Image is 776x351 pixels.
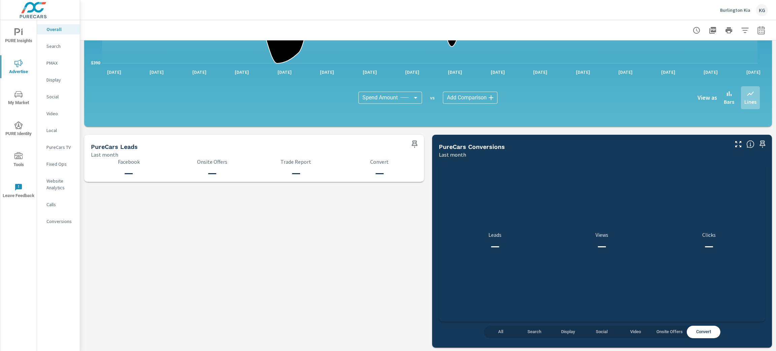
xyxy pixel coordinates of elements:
div: Add Comparison [443,92,497,104]
p: Social [46,93,74,100]
div: Calls [37,199,80,210]
h3: — [659,241,758,252]
p: [DATE] [486,69,510,75]
p: [DATE] [742,69,765,75]
span: Save this to your personalized report [757,139,768,150]
text: $390 [91,61,100,65]
p: [DATE] [571,69,595,75]
p: [DATE] [614,69,637,75]
span: Understand conversion over the selected time range. [746,140,754,148]
p: Bars [724,98,734,106]
button: Apply Filters [738,24,752,37]
p: PMAX [46,60,74,66]
div: KG [756,4,768,16]
h5: PureCars Leads [91,143,138,150]
button: "Export Report to PDF" [706,24,719,37]
p: [DATE] [230,69,254,75]
span: My Market [2,90,35,107]
h3: — [174,167,250,179]
p: Clicks [659,232,758,238]
p: Display [46,76,74,83]
p: [DATE] [358,69,382,75]
div: Overall [37,24,80,34]
p: [DATE] [102,69,126,75]
h3: — [342,167,417,179]
p: Views [553,232,652,238]
p: Last month [91,151,118,159]
div: Search [37,41,80,51]
p: Video [46,110,74,117]
div: Spend Amount [358,92,422,104]
p: [DATE] [273,69,296,75]
p: [DATE] [400,69,424,75]
button: Select Date Range [754,24,768,37]
p: Overall [46,26,74,33]
div: Display [37,75,80,85]
p: [DATE] [145,69,168,75]
p: Search [46,43,74,50]
p: Local [46,127,74,134]
p: Last month [439,151,466,159]
p: Onsite Offers [174,159,250,165]
p: Calls [46,201,74,208]
span: Convert [691,328,716,336]
h6: View as [698,94,717,101]
span: Tools [2,152,35,169]
h3: — [91,167,166,179]
h3: — [446,241,545,252]
span: PURE Insights [2,28,35,45]
p: [DATE] [656,69,680,75]
span: Advertise [2,59,35,76]
span: Search [522,328,547,336]
p: Fixed Ops [46,161,74,167]
p: [DATE] [443,69,467,75]
button: Print Report [722,24,736,37]
p: PureCars TV [46,144,74,151]
p: [DATE] [699,69,722,75]
p: vs [422,95,443,101]
span: Leave Feedback [2,183,35,200]
div: Local [37,125,80,135]
p: [DATE] [188,69,211,75]
span: Social [589,328,615,336]
div: PureCars TV [37,142,80,152]
div: Fixed Ops [37,159,80,169]
span: PURE Identity [2,121,35,138]
div: Video [37,108,80,119]
p: Lines [744,98,756,106]
h3: — [553,241,652,252]
div: Conversions [37,216,80,226]
p: Conversions [46,218,74,225]
p: [DATE] [528,69,552,75]
div: Website Analytics [37,176,80,193]
div: Social [37,92,80,102]
span: Video [623,328,648,336]
span: Onsite Offers [656,328,683,336]
span: Spend Amount [362,94,398,101]
span: All [488,328,514,336]
h5: PureCars Conversions [439,143,505,150]
span: Save this to your personalized report [409,139,420,150]
p: Trade Report [258,159,334,165]
p: Website Analytics [46,178,74,191]
span: Add Comparison [447,94,487,101]
h3: — [258,167,334,179]
p: Facebook [91,159,166,165]
p: Convert [342,159,417,165]
button: Make Fullscreen [733,139,744,150]
p: Burlington Kia [720,7,750,13]
div: PMAX [37,58,80,68]
p: [DATE] [315,69,339,75]
div: nav menu [0,20,37,206]
p: Leads [446,232,545,238]
span: Display [555,328,581,336]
